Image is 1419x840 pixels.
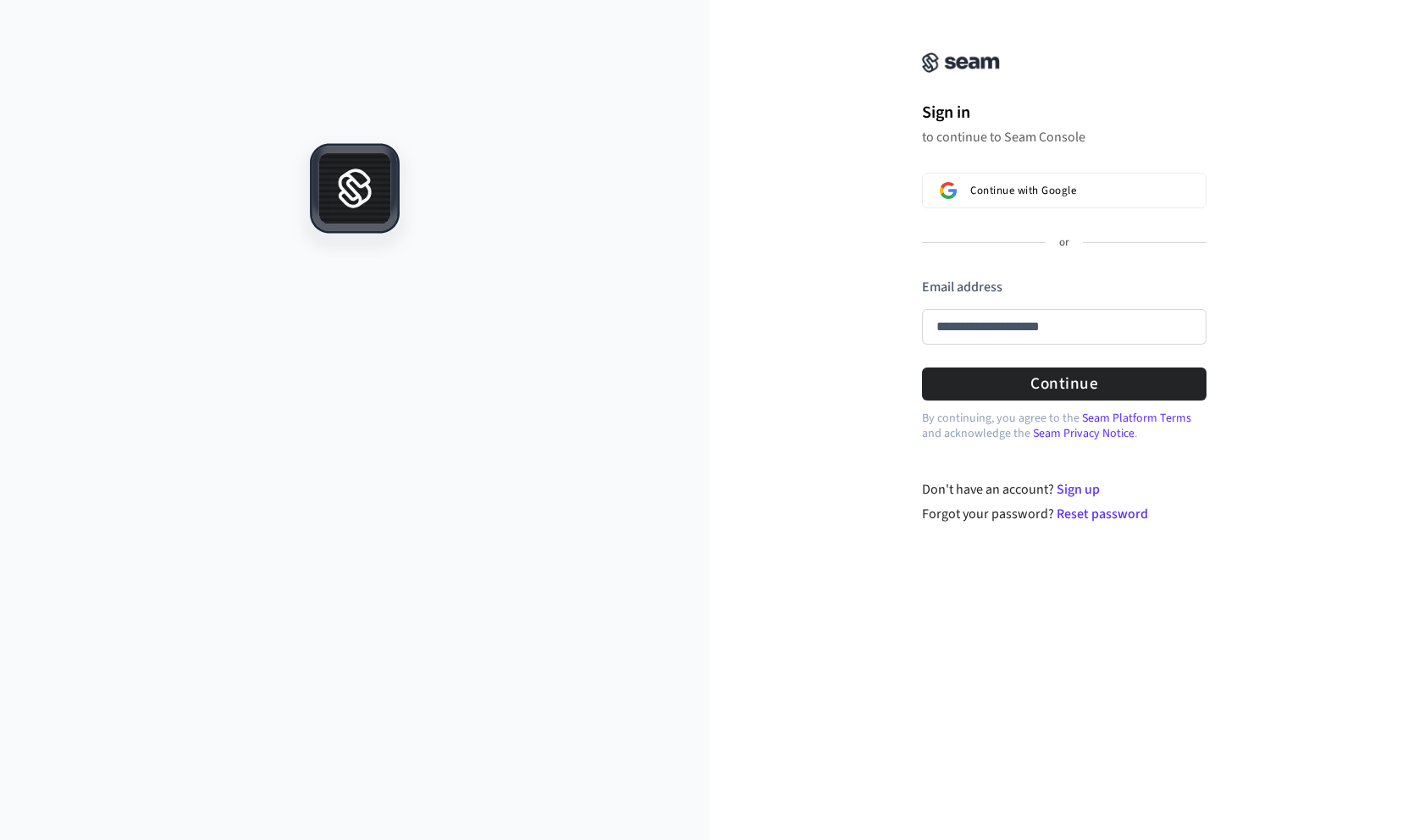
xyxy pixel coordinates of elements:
p: to continue to Seam Console [922,129,1206,146]
a: Reset password [1057,505,1148,523]
div: Forgot your password? [922,504,1207,524]
span: Continue with Google [970,184,1076,197]
p: By continuing, you agree to the and acknowledge the . [922,411,1206,441]
h1: Sign in [922,100,1206,125]
img: Seam Console [922,52,1000,73]
p: or [1059,235,1069,251]
button: Sign in with GoogleContinue with Google [922,173,1206,208]
a: Sign up [1057,480,1100,499]
label: Email address [922,278,1002,296]
div: Don't have an account? [922,479,1207,500]
img: Sign in with Google [940,182,957,199]
button: Continue [922,367,1206,401]
a: Seam Platform Terms [1082,410,1191,427]
a: Seam Privacy Notice [1033,425,1135,442]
